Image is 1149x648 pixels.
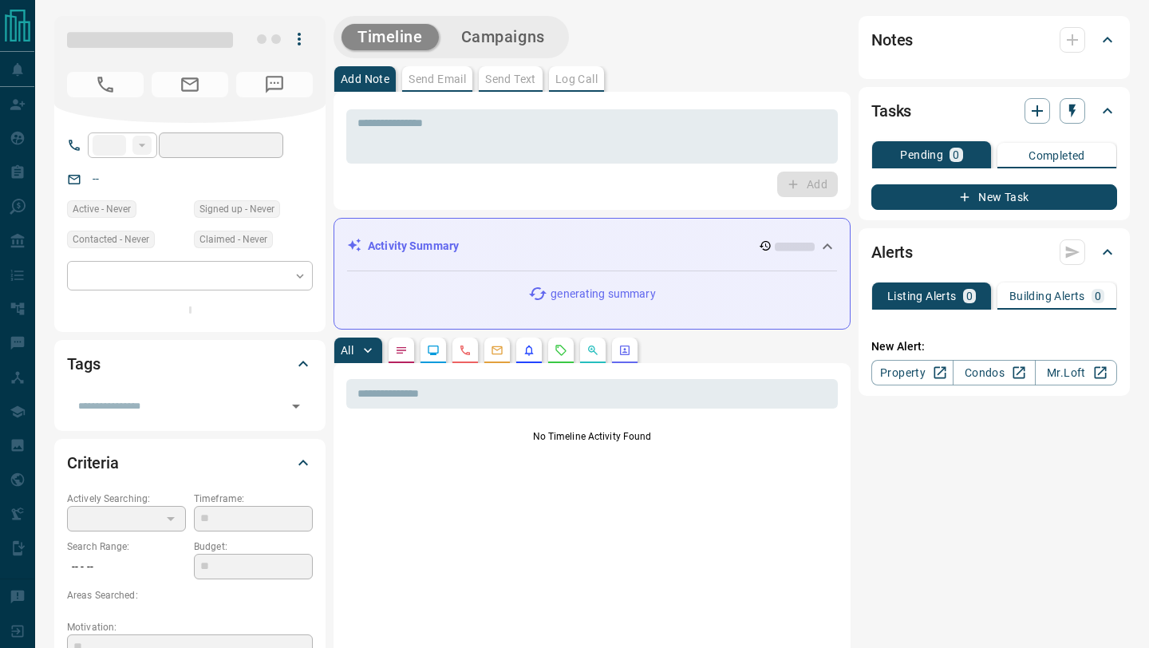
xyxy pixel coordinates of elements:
[67,345,313,383] div: Tags
[618,344,631,357] svg: Agent Actions
[551,286,655,302] p: generating summary
[1009,290,1085,302] p: Building Alerts
[871,98,911,124] h2: Tasks
[67,444,313,482] div: Criteria
[347,231,837,261] div: Activity Summary
[871,27,913,53] h2: Notes
[236,72,313,97] span: No Number
[341,345,353,356] p: All
[67,492,186,506] p: Actively Searching:
[445,24,561,50] button: Campaigns
[73,231,149,247] span: Contacted - Never
[871,239,913,265] h2: Alerts
[73,201,131,217] span: Active - Never
[966,290,973,302] p: 0
[152,72,228,97] span: No Email
[67,450,119,476] h2: Criteria
[871,92,1117,130] div: Tasks
[67,351,100,377] h2: Tags
[1095,290,1101,302] p: 0
[887,290,957,302] p: Listing Alerts
[341,73,389,85] p: Add Note
[491,344,503,357] svg: Emails
[1029,150,1085,161] p: Completed
[199,201,274,217] span: Signed up - Never
[523,344,535,357] svg: Listing Alerts
[953,360,1035,385] a: Condos
[346,429,838,444] p: No Timeline Activity Found
[555,344,567,357] svg: Requests
[871,360,954,385] a: Property
[67,620,313,634] p: Motivation:
[194,492,313,506] p: Timeframe:
[586,344,599,357] svg: Opportunities
[67,554,186,580] p: -- - --
[871,184,1117,210] button: New Task
[368,238,459,255] p: Activity Summary
[871,338,1117,355] p: New Alert:
[67,588,313,603] p: Areas Searched:
[67,539,186,554] p: Search Range:
[900,149,943,160] p: Pending
[67,72,144,97] span: No Number
[427,344,440,357] svg: Lead Browsing Activity
[459,344,472,357] svg: Calls
[285,395,307,417] button: Open
[1035,360,1117,385] a: Mr.Loft
[194,539,313,554] p: Budget:
[342,24,439,50] button: Timeline
[93,172,99,185] a: --
[871,21,1117,59] div: Notes
[199,231,267,247] span: Claimed - Never
[395,344,408,357] svg: Notes
[871,233,1117,271] div: Alerts
[953,149,959,160] p: 0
